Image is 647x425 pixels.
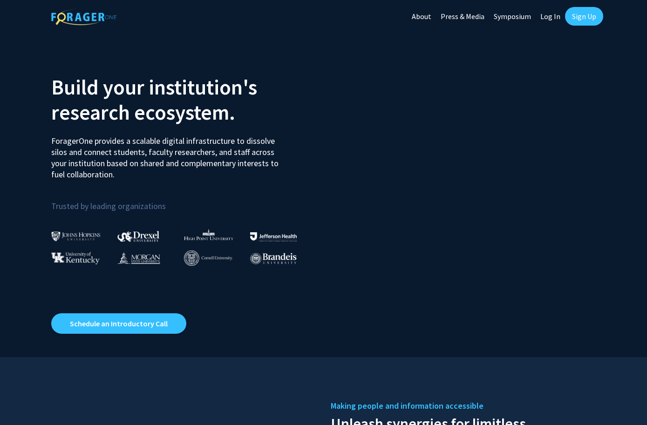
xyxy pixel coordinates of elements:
h2: Build your institution's research ecosystem. [51,74,317,125]
p: ForagerOne provides a scalable digital infrastructure to dissolve silos and connect students, fac... [51,128,285,180]
img: Drexel University [117,231,159,242]
img: ForagerOne Logo [51,9,116,25]
a: Opens in a new tab [51,313,186,334]
img: Morgan State University [117,252,160,264]
img: Cornell University [184,250,232,266]
p: Trusted by leading organizations [51,188,317,213]
h5: Making people and information accessible [331,399,596,413]
a: Sign Up [565,7,603,26]
img: Brandeis University [250,253,297,264]
img: Thomas Jefferson University [250,232,297,241]
img: University of Kentucky [51,252,100,264]
img: High Point University [184,229,233,240]
img: Johns Hopkins University [51,231,101,241]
